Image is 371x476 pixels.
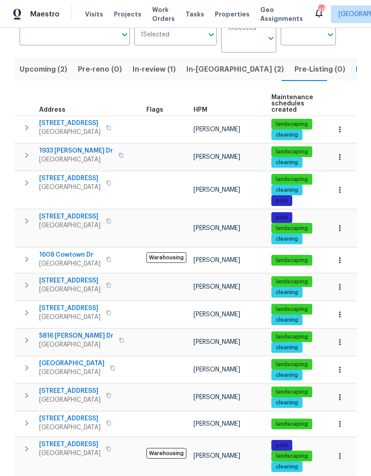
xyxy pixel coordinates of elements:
[194,107,207,113] span: HPM
[39,285,101,294] span: [GEOGRAPHIC_DATA]
[272,278,311,286] span: landscaping
[141,31,169,39] span: 1 Selected
[39,387,101,395] span: [STREET_ADDRESS]
[39,449,101,458] span: [GEOGRAPHIC_DATA]
[146,107,163,113] span: Flags
[39,276,101,285] span: [STREET_ADDRESS]
[194,126,240,133] span: [PERSON_NAME]
[294,63,345,76] span: Pre-Listing (0)
[271,94,313,113] span: Maintenance schedules created
[39,174,101,183] span: [STREET_ADDRESS]
[39,304,101,313] span: [STREET_ADDRESS]
[118,28,131,41] button: Open
[194,187,240,193] span: [PERSON_NAME]
[272,257,311,264] span: landscaping
[272,148,311,156] span: landscaping
[185,11,204,17] span: Tasks
[146,448,186,459] span: Warehousing
[272,361,311,368] span: landscaping
[39,313,101,322] span: [GEOGRAPHIC_DATA]
[272,371,302,379] span: cleaning
[39,221,101,230] span: [GEOGRAPHIC_DATA]
[194,284,240,290] span: [PERSON_NAME]
[39,107,65,113] span: Address
[272,463,302,471] span: cleaning
[39,183,101,192] span: [GEOGRAPHIC_DATA]
[272,333,311,341] span: landscaping
[272,159,302,166] span: cleaning
[39,119,101,128] span: [STREET_ADDRESS]
[194,339,240,345] span: [PERSON_NAME]
[39,259,101,268] span: [GEOGRAPHIC_DATA]
[186,63,284,76] span: In-[GEOGRAPHIC_DATA] (2)
[272,306,311,313] span: landscaping
[205,28,218,41] button: Open
[272,442,291,449] span: pool
[272,399,302,407] span: cleaning
[39,331,113,340] span: 5816 [PERSON_NAME] Dr
[272,388,311,396] span: landscaping
[272,289,302,296] span: cleaning
[146,252,186,263] span: Warehousing
[260,5,303,23] span: Geo Assignments
[272,186,302,194] span: cleaning
[114,10,141,19] span: Projects
[272,235,302,243] span: cleaning
[272,176,311,183] span: landscaping
[39,146,113,155] span: 1933 [PERSON_NAME] Dr
[194,154,240,160] span: [PERSON_NAME]
[194,394,240,400] span: [PERSON_NAME]
[39,250,101,259] span: 1608 Cowtown Dr
[133,63,176,76] span: In-review (1)
[272,452,311,460] span: landscaping
[39,155,113,164] span: [GEOGRAPHIC_DATA]
[194,257,240,263] span: [PERSON_NAME]
[85,10,103,19] span: Visits
[39,368,105,377] span: [GEOGRAPHIC_DATA]
[39,440,101,449] span: [STREET_ADDRESS]
[20,63,67,76] span: Upcoming (2)
[272,225,311,232] span: landscaping
[272,131,302,139] span: cleaning
[39,395,101,404] span: [GEOGRAPHIC_DATA]
[272,121,311,128] span: landscaping
[194,421,240,427] span: [PERSON_NAME]
[39,128,101,137] span: [GEOGRAPHIC_DATA]
[39,340,113,349] span: [GEOGRAPHIC_DATA]
[265,32,277,44] button: Open
[152,5,175,23] span: Work Orders
[318,5,324,14] div: 49
[39,212,101,221] span: [STREET_ADDRESS]
[194,453,240,459] span: [PERSON_NAME]
[39,414,101,423] span: [STREET_ADDRESS]
[324,28,337,41] button: Open
[272,214,291,222] span: pool
[194,367,240,373] span: [PERSON_NAME]
[194,225,240,231] span: [PERSON_NAME]
[272,316,302,324] span: cleaning
[272,344,302,351] span: cleaning
[194,311,240,318] span: [PERSON_NAME]
[215,10,250,19] span: Properties
[39,359,105,368] span: [GEOGRAPHIC_DATA]
[272,197,291,205] span: pool
[272,420,311,428] span: landscaping
[39,423,101,432] span: [GEOGRAPHIC_DATA]
[227,24,256,32] span: 1 Selected
[30,10,60,19] span: Maestro
[78,63,122,76] span: Pre-reno (0)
